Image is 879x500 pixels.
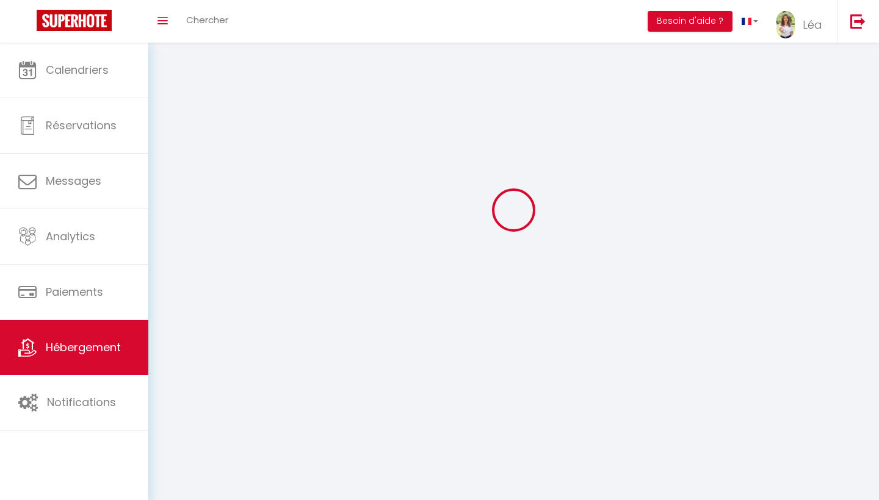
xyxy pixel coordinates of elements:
[46,62,109,77] span: Calendriers
[46,118,117,133] span: Réservations
[186,13,228,26] span: Chercher
[37,10,112,31] img: Super Booking
[803,17,822,32] span: Léa
[850,13,866,29] img: logout
[648,11,733,32] button: Besoin d'aide ?
[46,284,103,299] span: Paiements
[46,340,121,355] span: Hébergement
[47,395,116,410] span: Notifications
[46,229,95,244] span: Analytics
[46,173,101,188] span: Messages
[776,11,795,38] img: ...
